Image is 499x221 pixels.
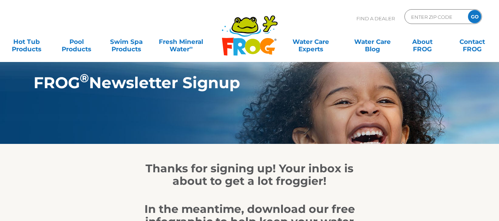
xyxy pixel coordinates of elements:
sup: ∞ [189,45,193,50]
sup: ® [80,71,89,85]
input: Zip Code Form [410,11,460,22]
a: Swim SpaProducts [107,34,146,49]
a: AboutFROG [403,34,442,49]
h1: FROG Newsletter Signup [34,74,431,91]
a: Hot TubProducts [7,34,46,49]
a: Water CareBlog [353,34,392,49]
a: PoolProducts [57,34,96,49]
input: GO [468,10,481,23]
strong: Thanks for signing up! Your inbox is about to get a lot froggier! [146,162,353,188]
p: Find A Dealer [356,9,395,28]
a: ContactFROG [453,34,492,49]
a: Fresh MineralWater∞ [157,34,205,49]
a: Water CareExperts [279,34,342,49]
